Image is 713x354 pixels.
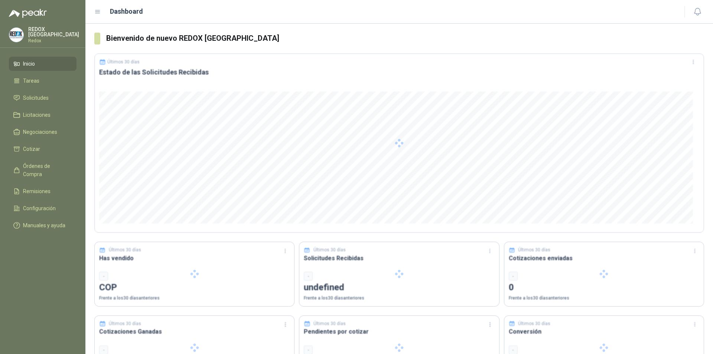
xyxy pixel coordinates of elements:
a: Manuales y ayuda [9,218,76,232]
span: Licitaciones [23,111,51,119]
a: Órdenes de Compra [9,159,76,181]
span: Negociaciones [23,128,57,136]
a: Inicio [9,57,76,71]
a: Negociaciones [9,125,76,139]
span: Cotizar [23,145,40,153]
a: Remisiones [9,184,76,198]
a: Tareas [9,74,76,88]
p: Redox [28,39,79,43]
a: Licitaciones [9,108,76,122]
span: Tareas [23,77,39,85]
span: Solicitudes [23,94,49,102]
h3: Bienvenido de nuevo REDOX [GEOGRAPHIC_DATA] [106,33,704,44]
h1: Dashboard [110,6,143,17]
a: Solicitudes [9,91,76,105]
span: Manuales y ayuda [23,221,65,229]
img: Company Logo [9,28,23,42]
p: REDOX [GEOGRAPHIC_DATA] [28,27,79,37]
img: Logo peakr [9,9,47,18]
span: Configuración [23,204,56,212]
span: Órdenes de Compra [23,162,69,178]
span: Remisiones [23,187,51,195]
a: Configuración [9,201,76,215]
a: Cotizar [9,142,76,156]
span: Inicio [23,60,35,68]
